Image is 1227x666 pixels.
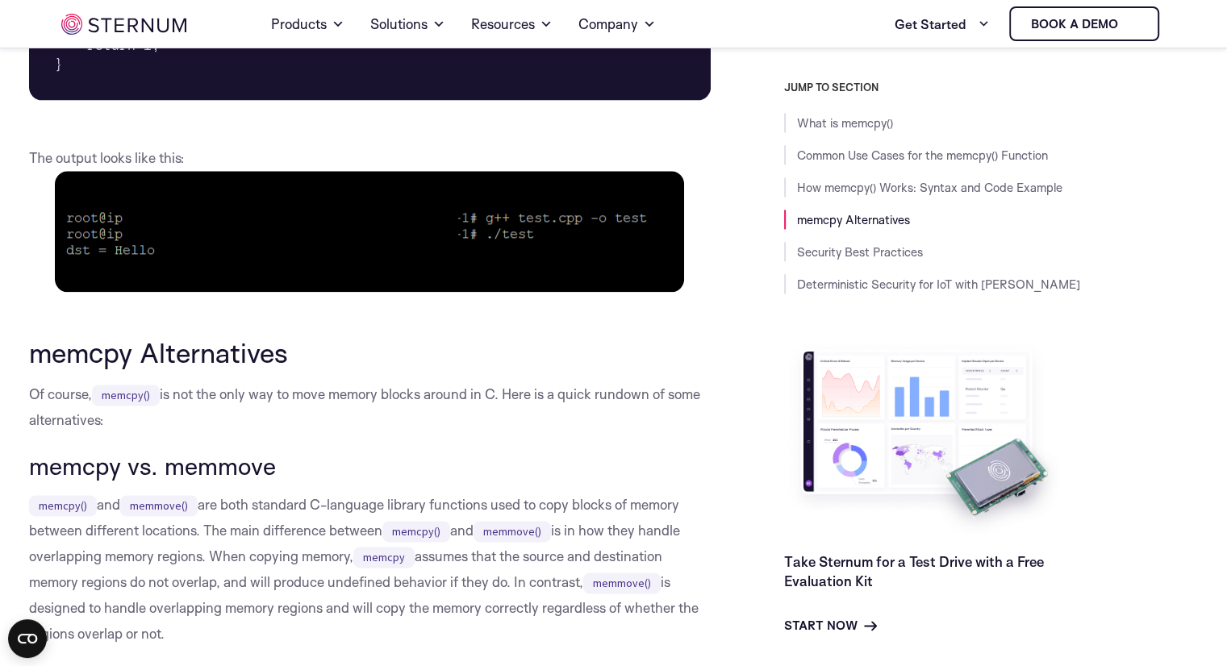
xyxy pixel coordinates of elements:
code: memcpy() [92,385,160,406]
a: memcpy Alternatives [797,212,910,227]
a: How memcpy() Works: Syntax and Code Example [797,180,1062,195]
h2: memcpy Alternatives [29,337,712,368]
img: memcpy-output-example [55,171,684,292]
img: sternum iot [61,14,186,35]
a: Company [578,2,656,47]
a: Take Sternum for a Test Drive with a Free Evaluation Kit [784,553,1044,589]
code: memmove() [474,521,551,542]
h3: JUMP TO SECTION [784,81,1199,94]
a: Security Best Practices [797,244,923,260]
p: and are both standard C-language library functions used to copy blocks of memory between differen... [29,492,712,647]
a: Start Now [784,616,877,635]
code: memmove() [583,572,661,593]
code: memcpy() [382,521,450,542]
p: The output looks like this: [29,145,712,292]
a: Deterministic Security for IoT with [PERSON_NAME] [797,277,1080,292]
code: memmove() [120,495,198,516]
h3: memcpy vs. memmove [29,452,712,480]
a: Book a demo [1009,6,1159,41]
a: Get Started [895,8,990,40]
code: memcpy [353,547,415,568]
code: memcpy() [29,495,97,516]
a: Common Use Cases for the memcpy() Function [797,148,1048,163]
img: Take Sternum for a Test Drive with a Free Evaluation Kit [784,339,1066,539]
a: Products [271,2,344,47]
p: Of course, is not the only way to move memory blocks around in C. Here is a quick rundown of some... [29,381,712,433]
button: Open CMP widget [8,619,47,658]
a: What is memcpy() [797,115,893,131]
a: Resources [471,2,553,47]
img: sternum iot [1125,18,1137,31]
a: Solutions [370,2,445,47]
